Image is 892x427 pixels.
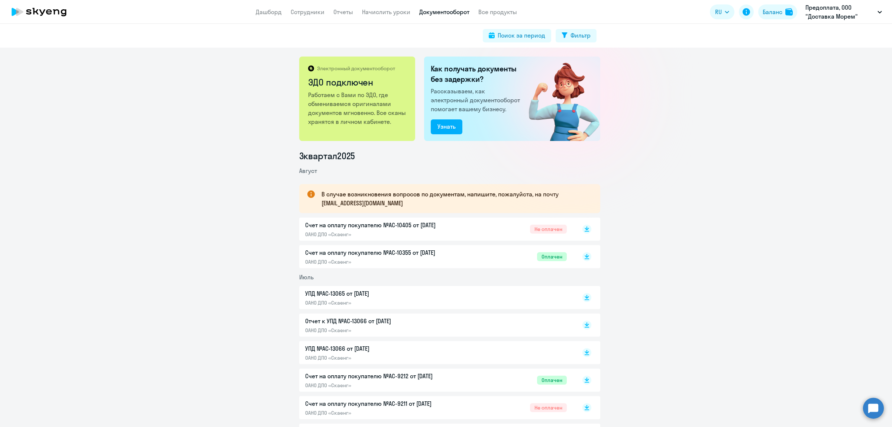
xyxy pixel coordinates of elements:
p: Счет на оплату покупателю №AC-9212 от [DATE] [305,372,461,381]
a: Отчет к УПД №AC-13066 от [DATE]ОАНО ДПО «Скаенг» [305,317,567,334]
h2: Как получать документы без задержки? [431,64,523,84]
p: УПД №AC-13065 от [DATE] [305,289,461,298]
a: Все продукты [478,8,517,16]
span: Июль [299,273,314,281]
p: ОАНО ДПО «Скаенг» [305,327,461,334]
a: Счет на оплату покупателю №AC-10405 от [DATE]ОАНО ДПО «Скаенг»Не оплачен [305,221,567,238]
button: Поиск за период [483,29,551,42]
span: Август [299,167,317,174]
p: ОАНО ДПО «Скаенг» [305,231,461,238]
p: ОАНО ДПО «Скаенг» [305,354,461,361]
li: 3 квартал 2025 [299,150,600,162]
p: ОАНО ДПО «Скаенг» [305,382,461,389]
span: Оплачен [537,376,567,385]
button: Фильтр [556,29,597,42]
div: Поиск за период [498,31,545,40]
p: В случае возникновения вопросов по документам, напишите, пожалуйста, на почту [EMAIL_ADDRESS][DOM... [321,190,587,208]
p: Электронный документооборот [317,65,395,72]
button: Узнать [431,119,462,134]
h2: ЭДО подключен [308,76,407,88]
a: Начислить уроки [362,8,410,16]
p: Счет на оплату покупателю №AC-10355 от [DATE] [305,248,461,257]
div: Узнать [437,122,456,131]
div: Фильтр [571,31,591,40]
p: ОАНО ДПО «Скаенг» [305,259,461,265]
p: Счет на оплату покупателю №AC-9211 от [DATE] [305,399,461,408]
span: RU [715,7,722,16]
button: RU [710,4,734,19]
a: Документооборот [419,8,469,16]
a: УПД №AC-13065 от [DATE]ОАНО ДПО «Скаенг» [305,289,567,306]
button: Балансbalance [758,4,797,19]
img: balance [785,8,793,16]
a: Отчеты [333,8,353,16]
p: Счет на оплату покупателю №AC-10405 от [DATE] [305,221,461,229]
p: ОАНО ДПО «Скаенг» [305,299,461,306]
img: connected [517,57,600,141]
span: Оплачен [537,252,567,261]
a: Счет на оплату покупателю №AC-10355 от [DATE]ОАНО ДПО «Скаенг»Оплачен [305,248,567,265]
p: УПД №AC-13066 от [DATE] [305,344,461,353]
a: Сотрудники [291,8,324,16]
button: Предоплата, ООО "Доставка Морем" [802,3,886,21]
span: Не оплачен [530,403,567,412]
span: Не оплачен [530,225,567,234]
p: ОАНО ДПО «Скаенг» [305,410,461,416]
p: Работаем с Вами по ЭДО, где обмениваемся оригиналами документов мгновенно. Все сканы хранятся в л... [308,90,407,126]
a: УПД №AC-13066 от [DATE]ОАНО ДПО «Скаенг» [305,344,567,361]
p: Рассказываем, как электронный документооборот помогает вашему бизнесу. [431,87,523,113]
p: Отчет к УПД №AC-13066 от [DATE] [305,317,461,325]
a: Счет на оплату покупателю №AC-9212 от [DATE]ОАНО ДПО «Скаенг»Оплачен [305,372,567,389]
a: Дашборд [256,8,282,16]
p: Предоплата, ООО "Доставка Морем" [805,3,875,21]
div: Баланс [763,7,782,16]
a: Счет на оплату покупателю №AC-9211 от [DATE]ОАНО ДПО «Скаенг»Не оплачен [305,399,567,416]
